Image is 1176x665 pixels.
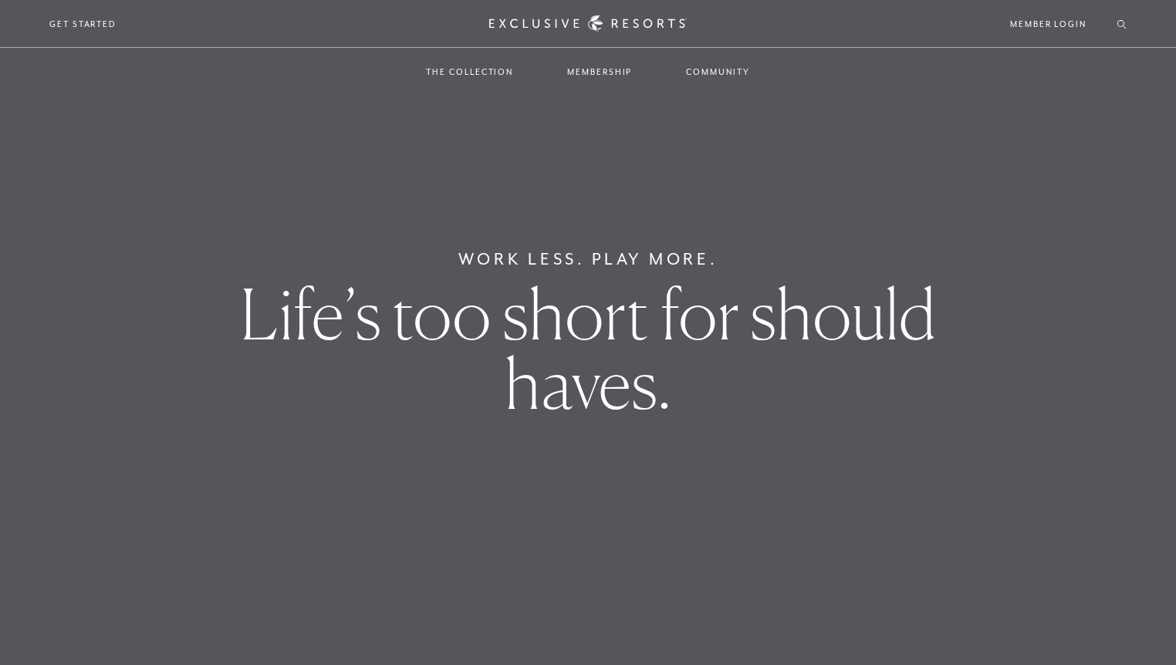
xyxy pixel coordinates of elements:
[205,279,970,418] h1: Life’s too short for should haves.
[552,49,647,94] a: Membership
[1010,17,1086,31] a: Member Login
[411,49,529,94] a: The Collection
[49,17,117,31] a: Get Started
[458,247,718,272] h6: Work Less. Play More.
[671,49,765,94] a: Community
